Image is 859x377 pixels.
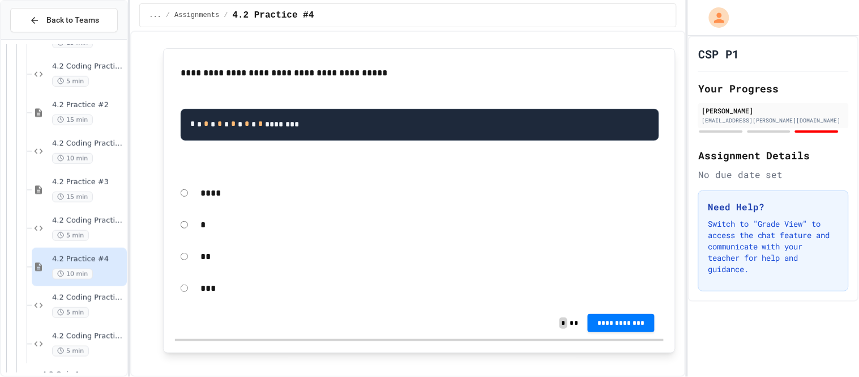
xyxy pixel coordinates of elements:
span: 4.2 Coding Practice #2 [52,139,125,149]
span: 5 min [52,307,89,318]
button: Back to Teams [10,8,118,32]
span: 4.2 Practice #4 [52,255,125,264]
span: 4.2 Coding Practice #3 [52,216,125,226]
span: Back to Teams [46,14,99,26]
span: ... [149,11,161,20]
h2: Your Progress [698,81,849,96]
div: [EMAIL_ADDRESS][PERSON_NAME][DOMAIN_NAME] [702,116,845,125]
span: 4.2 Coding Practice #4 [52,293,125,303]
span: 15 min [52,115,93,125]
span: 5 min [52,230,89,241]
div: No due date set [698,168,849,181]
span: / [166,11,170,20]
span: 4.2 Practice #2 [52,100,125,110]
div: My Account [697,5,732,31]
span: 10 min [52,153,93,164]
span: Assignments [174,11,219,20]
span: 4.2 Practice #4 [233,9,314,22]
p: Switch to "Grade View" to access the chat feature and communicate with your teacher for help and ... [708,218,839,275]
h1: CSP P1 [698,46,739,62]
span: 4.2 Practice #3 [52,177,125,187]
span: / [224,11,228,20]
span: 4.2 Coding Practice #5 [52,332,125,341]
span: 5 min [52,76,89,87]
div: [PERSON_NAME] [702,105,845,116]
span: 10 min [52,269,93,279]
h2: Assignment Details [698,147,849,163]
span: 5 min [52,346,89,357]
span: 4.2 Coding Practice #1 [52,62,125,71]
h3: Need Help? [708,200,839,214]
span: 15 min [52,192,93,202]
